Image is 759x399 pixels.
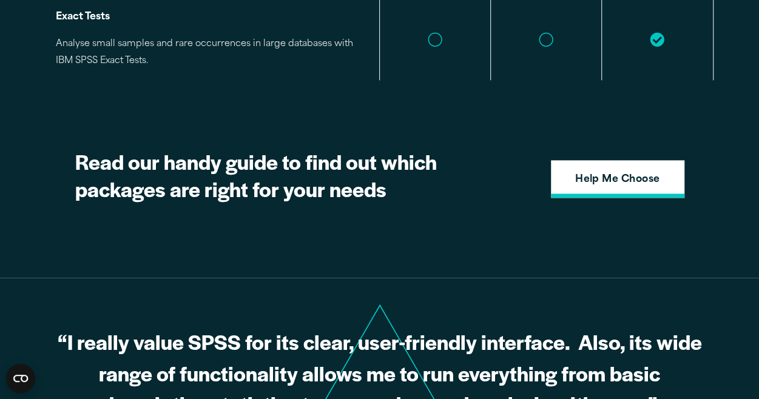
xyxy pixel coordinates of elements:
[75,148,500,203] h2: Read our handy guide to find out which packages are right for your needs
[575,172,660,188] strong: Help Me Choose
[56,36,369,71] p: Analyse small samples and rare occurrences in large databases with IBM SPSS Exact Tests.
[551,160,684,198] a: Help Me Choose
[56,8,369,26] p: Exact Tests
[6,364,35,393] button: Open CMP widget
